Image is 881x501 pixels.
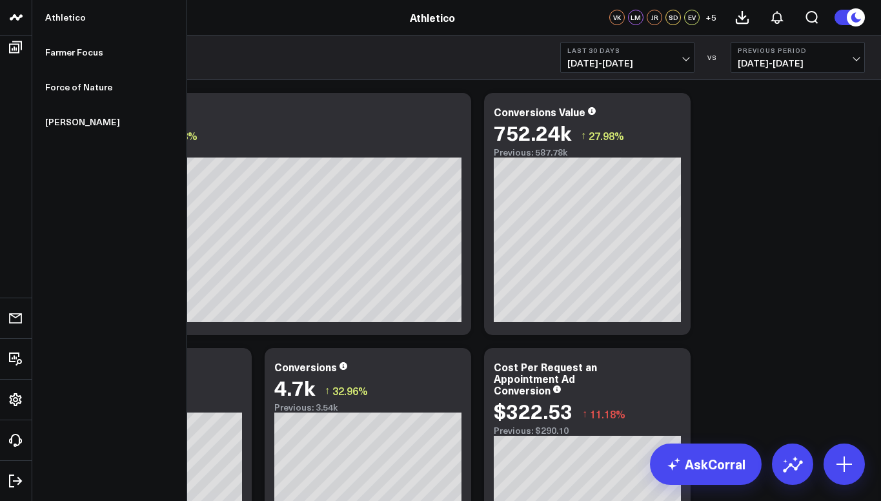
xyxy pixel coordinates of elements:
div: Previous: 587.78k [494,147,681,158]
div: $322.53 [494,399,572,422]
div: Previous: $290.10 [494,425,681,436]
span: ↑ [581,127,586,144]
span: [DATE] - [DATE] [567,58,687,68]
span: + 5 [705,13,716,22]
button: +5 [703,10,718,25]
div: VK [609,10,625,25]
div: Conversions [274,360,337,374]
div: 4.7k [274,376,315,399]
div: Previous: $153.66k [55,147,461,158]
a: Force of Nature [32,70,187,105]
div: EV [684,10,700,25]
a: Athletico [410,10,455,25]
div: Cost Per Request an Appointment Ad Conversion [494,360,597,397]
div: Conversions Value [494,105,585,119]
b: Previous Period [738,46,858,54]
span: 32.96% [332,383,368,398]
div: Previous: 3.54k [274,402,461,413]
b: Last 30 Days [567,46,687,54]
div: 752.24k [494,121,571,144]
span: ↑ [582,405,587,422]
span: [DATE] - [DATE] [738,58,858,68]
span: 11.18% [590,407,625,421]
a: Farmer Focus [32,35,187,70]
a: [PERSON_NAME] [32,105,187,139]
div: LM [628,10,643,25]
div: JR [647,10,662,25]
span: ↑ [325,382,330,399]
button: Last 30 Days[DATE]-[DATE] [560,42,694,73]
a: AskCorral [650,444,762,485]
div: SD [665,10,681,25]
span: 27.98% [589,128,624,143]
div: VS [701,54,724,61]
button: Previous Period[DATE]-[DATE] [731,42,865,73]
